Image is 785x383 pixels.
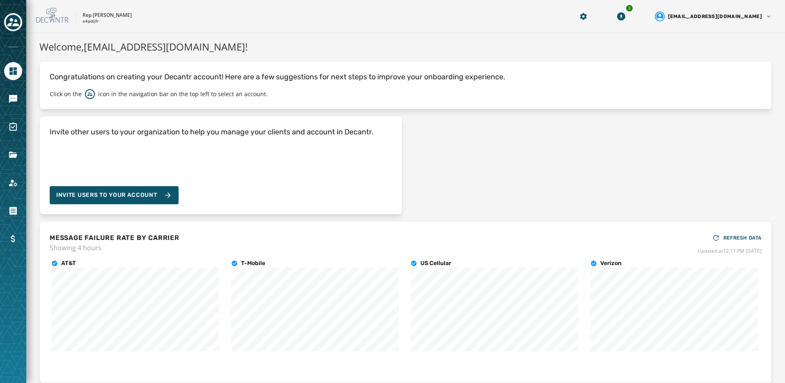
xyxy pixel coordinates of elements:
[420,259,451,268] h4: US Cellular
[83,12,132,18] p: Rep [PERSON_NAME]
[83,18,99,25] p: a4pdijfr
[50,71,762,83] p: Congratulations on creating your Decantr account! Here are a few suggestions for next steps to im...
[39,39,772,54] h1: Welcome, [EMAIL_ADDRESS][DOMAIN_NAME] !
[4,202,22,220] a: Navigate to Orders
[576,9,591,24] button: Manage global settings
[50,126,374,138] h4: Invite other users to your organization to help you manage your clients and account in Decantr.
[712,231,762,245] button: REFRESH DATA
[668,13,762,20] span: [EMAIL_ADDRESS][DOMAIN_NAME]
[98,90,268,98] p: icon in the navigation bar on the top left to select an account.
[4,90,22,108] a: Navigate to Messaging
[698,248,762,254] span: Updated at 12:11 PM [DATE]
[4,13,22,31] button: Toggle account select drawer
[652,8,775,25] button: User settings
[4,118,22,136] a: Navigate to Surveys
[4,62,22,80] a: Navigate to Home
[600,259,622,268] h4: Verizon
[50,243,179,253] span: Showing 4 hours
[61,259,76,268] h4: AT&T
[50,90,82,98] p: Click on the
[4,174,22,192] a: Navigate to Account
[614,9,629,24] button: Download Menu
[50,186,179,204] button: Invite Users to your account
[723,235,762,241] span: REFRESH DATA
[50,233,179,243] h4: MESSAGE FAILURE RATE BY CARRIER
[241,259,265,268] h4: T-Mobile
[625,4,634,12] div: 3
[4,230,22,248] a: Navigate to Billing
[56,191,157,199] span: Invite Users to your account
[4,146,22,164] a: Navigate to Files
